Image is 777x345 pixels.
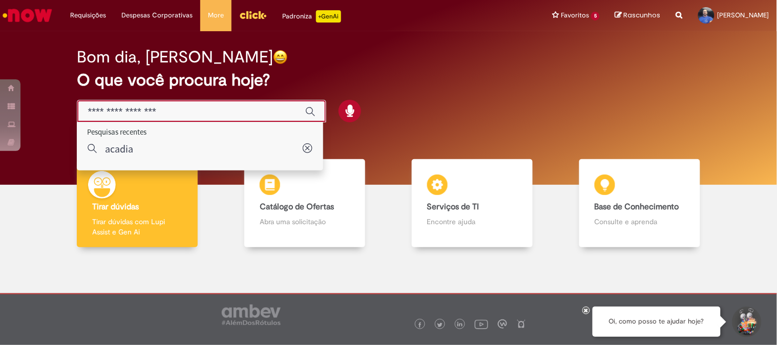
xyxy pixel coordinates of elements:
h2: Bom dia, [PERSON_NAME] [77,48,273,66]
span: More [208,10,224,20]
p: Tirar dúvidas com Lupi Assist e Gen Ai [92,217,182,237]
img: logo_footer_youtube.png [475,317,488,331]
b: Base de Conhecimento [595,202,679,212]
img: ServiceNow [1,5,54,26]
div: Padroniza [282,10,341,23]
button: Iniciar Conversa de Suporte [731,307,762,337]
p: Abra uma solicitação [260,217,350,227]
img: logo_footer_facebook.png [417,322,423,328]
span: 5 [591,12,600,20]
a: Tirar dúvidas Tirar dúvidas com Lupi Assist e Gen Ai [54,159,221,248]
img: logo_footer_naosei.png [517,319,526,329]
img: logo_footer_workplace.png [498,319,507,329]
img: happy-face.png [273,50,288,64]
h2: O que você procura hoje? [77,71,700,89]
b: Serviços de TI [427,202,479,212]
a: Rascunhos [615,11,661,20]
img: logo_footer_linkedin.png [457,322,463,328]
p: +GenAi [316,10,341,23]
img: logo_footer_ambev_rotulo_gray.png [222,305,281,325]
img: logo_footer_twitter.png [437,322,443,328]
span: Favoritos [561,10,589,20]
span: [PERSON_NAME] [718,11,769,19]
span: Requisições [70,10,106,20]
a: Base de Conhecimento Consulte e aprenda [556,159,723,248]
b: Tirar dúvidas [92,202,139,212]
a: Serviços de TI Encontre ajuda [389,159,556,248]
span: Rascunhos [624,10,661,20]
div: Oi, como posso te ajudar hoje? [593,307,721,337]
p: Encontre ajuda [427,217,517,227]
span: Despesas Corporativas [121,10,193,20]
p: Consulte e aprenda [595,217,685,227]
a: Catálogo de Ofertas Abra uma solicitação [221,159,389,248]
img: click_logo_yellow_360x200.png [239,7,267,23]
b: Catálogo de Ofertas [260,202,334,212]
